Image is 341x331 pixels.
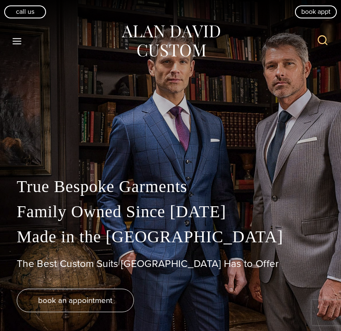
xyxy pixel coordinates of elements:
p: True Bespoke Garments Family Owned Since [DATE] Made in the [GEOGRAPHIC_DATA] [17,174,324,249]
button: Open menu [8,33,26,49]
button: View Search Form [313,31,333,51]
a: book appt [295,5,337,18]
a: Call Us [4,5,46,18]
h1: The Best Custom Suits [GEOGRAPHIC_DATA] Has to Offer [17,258,324,270]
img: Alan David Custom [121,23,221,60]
a: book an appointment [17,289,134,312]
iframe: Opens a widget where you can chat to one of our agents [287,306,333,327]
span: book an appointment [38,294,113,306]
